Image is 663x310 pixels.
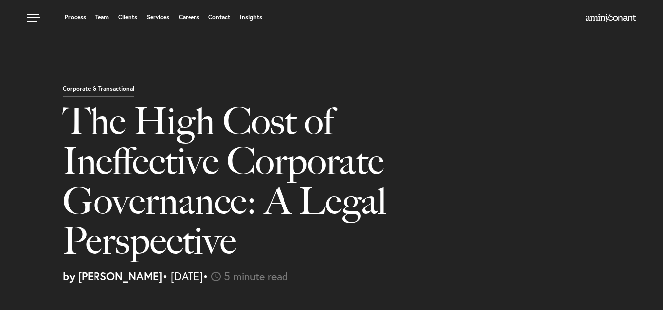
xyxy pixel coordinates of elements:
[211,272,221,281] img: icon-time-light.svg
[63,269,162,283] strong: by [PERSON_NAME]
[147,14,169,20] a: Services
[63,271,656,282] p: • [DATE]
[240,14,262,20] a: Insights
[118,14,137,20] a: Clients
[203,269,208,283] span: •
[224,269,288,283] span: 5 minute read
[208,14,230,20] a: Contact
[586,14,636,22] img: Amini & Conant
[179,14,199,20] a: Careers
[95,14,109,20] a: Team
[65,14,86,20] a: Process
[63,102,477,271] h1: The High Cost of Ineffective Corporate Governance: A Legal Perspective
[586,14,636,22] a: Home
[63,86,134,97] p: Corporate & Transactional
